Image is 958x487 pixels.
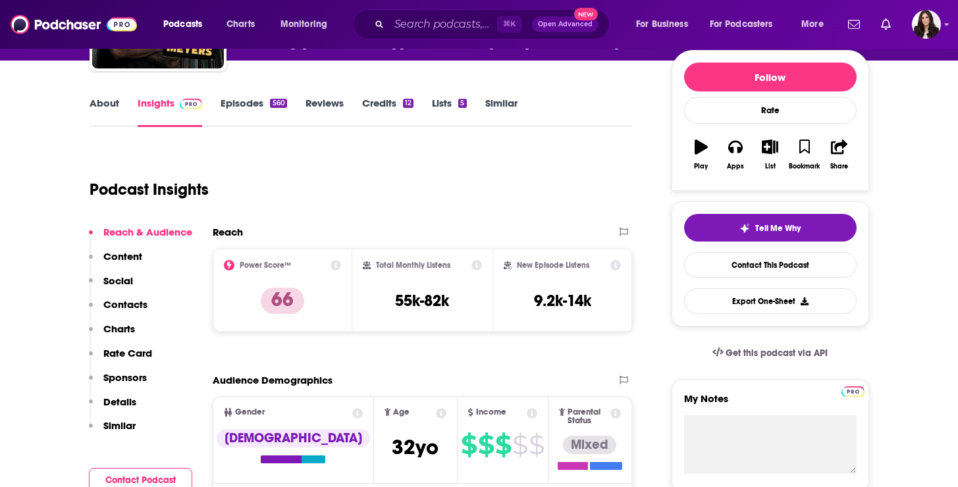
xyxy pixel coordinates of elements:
[103,347,152,359] p: Rate Card
[702,337,839,369] a: Get this podcast via API
[534,291,591,311] h3: 9.2k-14k
[787,131,822,178] button: Bookmark
[362,97,413,127] a: Credits12
[495,434,511,455] span: $
[103,298,147,311] p: Contacts
[726,347,828,359] span: Get this podcast via API
[574,8,598,20] span: New
[792,14,840,35] button: open menu
[627,14,705,35] button: open menu
[90,180,209,199] h1: Podcast Insights
[694,163,708,170] div: Play
[270,99,286,108] div: 560
[841,384,865,397] a: Pro website
[912,10,941,39] button: Show profile menu
[497,16,521,33] span: ⌘ K
[461,434,477,455] span: $
[843,13,865,36] a: Show notifications dropdown
[684,392,857,415] label: My Notes
[306,97,344,127] a: Reviews
[458,99,466,108] div: 5
[218,14,263,35] a: Charts
[392,434,439,460] span: 32 yo
[710,15,773,34] span: For Podcasters
[213,226,243,238] h2: Reach
[701,14,792,35] button: open menu
[226,15,255,34] span: Charts
[389,14,497,35] input: Search podcasts, credits, & more...
[138,97,203,127] a: InsightsPodchaser Pro
[517,261,589,270] h2: New Episode Listens
[213,374,333,386] h2: Audience Demographics
[89,274,133,299] button: Social
[830,163,848,170] div: Share
[529,434,544,455] span: $
[103,371,147,384] p: Sponsors
[261,288,304,314] p: 66
[739,223,750,234] img: tell me why sparkle
[89,419,136,444] button: Similar
[103,274,133,287] p: Social
[684,63,857,91] button: Follow
[89,347,152,371] button: Rate Card
[221,97,286,127] a: Episodes560
[89,298,147,322] button: Contacts
[684,131,718,178] button: Play
[684,288,857,314] button: Export One-Sheet
[876,13,896,36] a: Show notifications dropdown
[89,226,192,250] button: Reach & Audience
[395,291,449,311] h3: 55k-82k
[89,250,142,274] button: Content
[822,131,856,178] button: Share
[476,408,506,417] span: Income
[568,408,608,425] span: Parental Status
[563,436,616,454] div: Mixed
[538,21,593,28] span: Open Advanced
[393,408,410,417] span: Age
[89,396,136,420] button: Details
[154,14,219,35] button: open menu
[271,14,344,35] button: open menu
[103,322,135,335] p: Charts
[478,434,494,455] span: $
[789,163,820,170] div: Bookmark
[365,9,622,39] div: Search podcasts, credits, & more...
[89,322,135,347] button: Charts
[841,386,865,397] img: Podchaser Pro
[280,15,327,34] span: Monitoring
[376,261,450,270] h2: Total Monthly Listens
[684,97,857,124] div: Rate
[235,408,265,417] span: Gender
[684,252,857,278] a: Contact This Podcast
[103,250,142,263] p: Content
[727,163,744,170] div: Apps
[765,163,776,170] div: List
[403,99,413,108] div: 12
[163,15,202,34] span: Podcasts
[103,396,136,408] p: Details
[90,97,119,127] a: About
[753,131,787,178] button: List
[912,10,941,39] img: User Profile
[103,226,192,238] p: Reach & Audience
[89,371,147,396] button: Sponsors
[432,97,466,127] a: Lists5
[11,12,137,37] img: Podchaser - Follow, Share and Rate Podcasts
[684,214,857,242] button: tell me why sparkleTell Me Why
[912,10,941,39] span: Logged in as RebeccaShapiro
[718,131,753,178] button: Apps
[103,419,136,432] p: Similar
[217,429,370,448] div: [DEMOGRAPHIC_DATA]
[801,15,824,34] span: More
[240,261,291,270] h2: Power Score™
[512,434,527,455] span: $
[180,99,203,109] img: Podchaser Pro
[485,97,518,127] a: Similar
[532,16,599,32] button: Open AdvancedNew
[755,223,801,234] span: Tell Me Why
[636,15,688,34] span: For Business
